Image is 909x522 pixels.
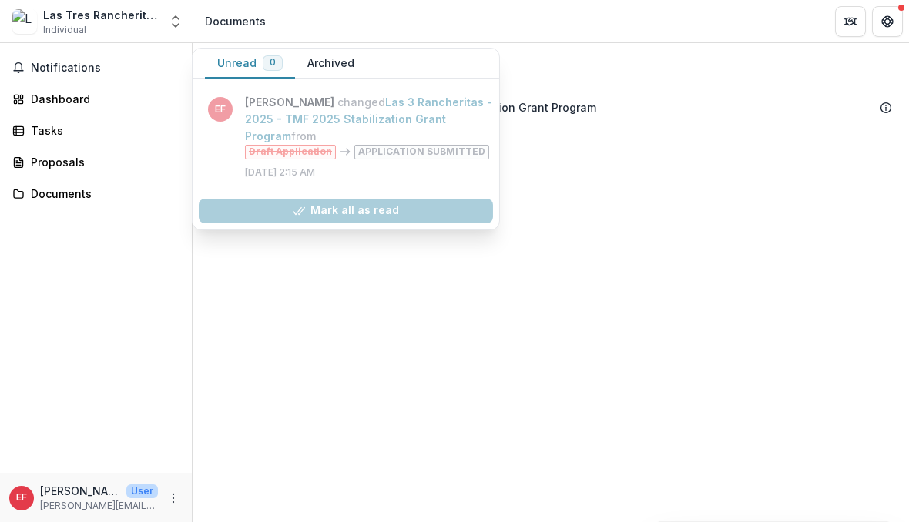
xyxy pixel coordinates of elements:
[205,13,266,29] div: Documents
[835,6,866,37] button: Partners
[31,91,173,107] div: Dashboard
[40,483,120,499] p: [PERSON_NAME]
[31,154,173,170] div: Proposals
[40,499,158,513] p: [PERSON_NAME][EMAIL_ADDRESS][PERSON_NAME][DOMAIN_NAME]
[31,62,179,75] span: Notifications
[31,122,173,139] div: Tasks
[165,6,186,37] button: Open entity switcher
[6,149,186,175] a: Proposals
[872,6,903,37] button: Get Help
[6,181,186,206] a: Documents
[245,94,495,159] p: changed from
[6,118,186,143] a: Tasks
[245,166,495,179] p: [DATE] 2:15 AM
[164,489,183,507] button: More
[199,199,493,223] button: Mark all as read
[199,10,272,32] nav: breadcrumb
[126,484,158,498] p: User
[203,93,898,122] div: Las 3 Rancheritas - 2025 - TMF 2025 Stabilization Grant Program
[43,23,86,37] span: Individual
[6,55,186,80] button: Notifications
[245,95,492,142] a: Las 3 Rancheritas - 2025 - TMF 2025 Stabilization Grant Program
[16,493,27,503] div: Estela Flores
[6,86,186,112] a: Dashboard
[12,9,37,34] img: Las Tres Rancheritas inc.
[270,57,276,68] span: 0
[43,7,159,23] div: Las Tres Rancheritas inc.
[31,186,173,202] div: Documents
[205,49,295,79] button: Unread
[295,49,367,79] button: Archived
